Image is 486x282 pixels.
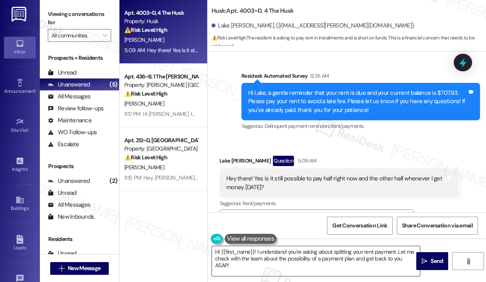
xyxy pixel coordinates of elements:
div: Property: [GEOGRAPHIC_DATA] [124,145,198,153]
div: Maintenance [48,116,92,125]
div: Lake [PERSON_NAME]. ([EMAIL_ADDRESS][PERSON_NAME][DOMAIN_NAME]) [212,22,414,30]
div: Apt. 212~D, [GEOGRAPHIC_DATA] [124,136,198,145]
b: Husk: Apt. 4003~D, 4 The Husk [212,7,294,15]
i:  [59,265,65,272]
div: All Messages [48,92,90,101]
span: Delinquent payment reminders , [265,123,331,129]
div: (5) [108,78,119,91]
strong: ⚠️ Risk Level: High [124,26,167,33]
span: [PERSON_NAME] [124,36,164,43]
strong: ⚠️ Risk Level: High [124,90,167,97]
span: Send [431,257,443,265]
div: Unanswered [48,177,90,185]
div: Escalate [48,140,79,149]
a: Inbox [4,37,36,58]
div: Unread [48,69,76,77]
div: Review follow-ups [48,104,104,113]
div: Prospects + Residents [40,54,119,62]
div: 5:09 AM [296,157,316,165]
span: Rent/payments [331,123,364,129]
button: Share Conversation via email [397,217,478,235]
span: Rent/payments [243,200,276,207]
span: • [27,165,29,171]
i:  [102,32,107,39]
input: All communities [51,29,98,42]
div: Unanswered [48,80,90,89]
button: Send [416,252,448,270]
span: New Message [68,264,100,272]
div: Tagged as: [219,198,458,209]
div: Residesk Automated Survey [241,72,480,83]
div: New Inbounds [48,213,94,221]
div: Property: Husk [124,17,198,25]
div: Apt. 4003~D, 4 The Husk [124,9,198,17]
div: 11:15 PM: Hey, [PERSON_NAME]! Were you able to talk to one of our property managers onsite? [124,174,341,181]
span: [PERSON_NAME] [124,100,164,107]
span: [PERSON_NAME] [124,164,164,171]
span: : The resident is asking to pay rent in installments and is short on funds. This is a financial c... [212,34,486,51]
img: ResiDesk Logo [12,7,28,22]
div: Residents [40,235,119,243]
strong: ⚠️ Risk Level: High [212,35,246,41]
div: Apt. 436~B, 1 The [PERSON_NAME] Louisville [124,72,198,81]
div: 5:09 AM: Hey there! Yes is it still possible to pay half right now and the other half whenever I ... [124,47,380,54]
div: WO Follow-ups [48,128,97,137]
button: Get Conversation Link [327,217,392,235]
span: • [35,87,37,93]
div: Tagged as: [241,120,480,132]
div: Lake [PERSON_NAME] [219,156,458,168]
span: • [29,126,30,132]
i:  [465,258,471,264]
a: Leads [4,233,36,254]
span: Get Conversation Link [332,221,387,230]
button: New Message [50,262,109,275]
div: (2) [108,175,119,187]
div: Unread [48,189,76,197]
span: Share Conversation via email [402,221,473,230]
div: Unread [48,249,76,258]
textarea: Hi {{first_name}}! I understand you're asking about splitting your rent payment. Let me check wit... [212,246,420,276]
a: Insights • [4,154,36,176]
div: All Messages [48,201,90,209]
strong: ⚠️ Risk Level: High [124,154,167,161]
div: 12:35 AM [308,72,329,80]
div: Question [273,156,294,166]
a: Site Visit • [4,115,36,137]
i:  [421,258,427,264]
div: Hey there! Yes is it still possible to pay half right now and the other half whenever I get money... [226,174,445,192]
a: Buildings [4,193,36,215]
div: Hi Lake, a gentle reminder that your rent is due and your current balance is $707.93. Please pay ... [248,89,467,114]
div: Prospects [40,162,119,170]
label: Viewing conversations for [48,8,111,29]
div: Property: [PERSON_NAME] [GEOGRAPHIC_DATA] [124,81,198,89]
